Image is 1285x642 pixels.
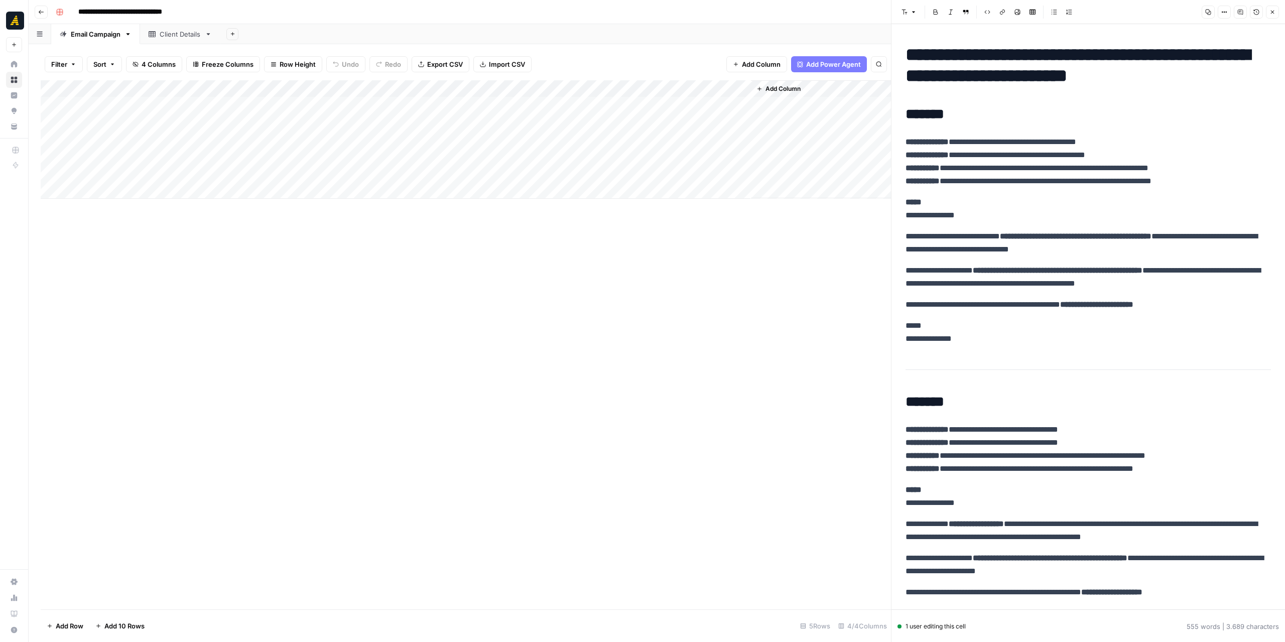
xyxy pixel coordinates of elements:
span: Add Row [56,621,83,631]
span: Add Column [742,59,781,69]
div: 1 user editing this cell [897,622,966,631]
button: Add Column [726,56,787,72]
button: Sort [87,56,122,72]
a: Client Details [140,24,220,44]
span: Add Column [765,84,801,93]
span: Row Height [280,59,316,69]
div: Email Campaign [71,29,120,39]
span: Sort [93,59,106,69]
span: Redo [385,59,401,69]
div: Client Details [160,29,201,39]
a: Insights [6,87,22,103]
button: Add 10 Rows [89,618,151,634]
span: Filter [51,59,67,69]
span: Freeze Columns [202,59,253,69]
button: Add Power Agent [791,56,867,72]
span: Add 10 Rows [104,621,145,631]
button: 4 Columns [126,56,182,72]
button: Freeze Columns [186,56,260,72]
a: Home [6,56,22,72]
a: Browse [6,72,22,88]
button: Help + Support [6,622,22,638]
a: Opportunities [6,103,22,119]
button: Redo [369,56,408,72]
span: Import CSV [489,59,525,69]
button: Import CSV [473,56,532,72]
a: Your Data [6,118,22,135]
div: 5 Rows [796,618,834,634]
button: Export CSV [412,56,469,72]
button: Filter [45,56,83,72]
button: Row Height [264,56,322,72]
button: Workspace: Marketers in Demand [6,8,22,33]
a: Usage [6,590,22,606]
button: Add Column [752,82,805,95]
a: Learning Hub [6,606,22,622]
a: Settings [6,574,22,590]
img: Marketers in Demand Logo [6,12,24,30]
div: 555 words | 3.689 characters [1187,621,1279,631]
button: Undo [326,56,365,72]
div: 4/4 Columns [834,618,891,634]
a: Email Campaign [51,24,140,44]
span: Add Power Agent [806,59,861,69]
button: Add Row [41,618,89,634]
span: 4 Columns [142,59,176,69]
span: Undo [342,59,359,69]
span: Export CSV [427,59,463,69]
